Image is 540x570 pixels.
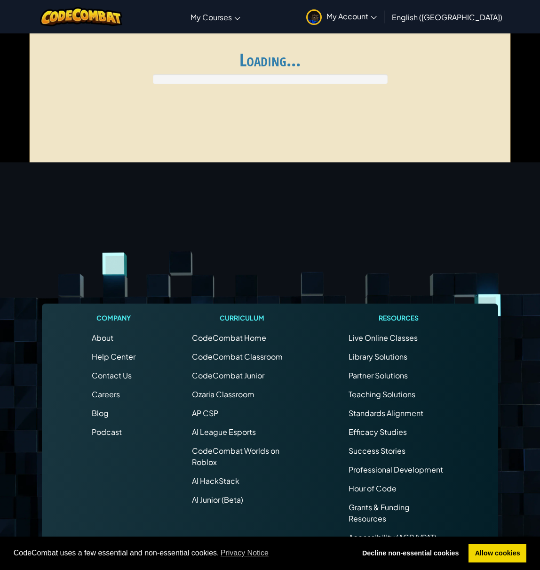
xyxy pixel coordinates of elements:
[349,389,415,399] a: Teaching Solutions
[192,476,239,486] a: AI HackStack
[192,370,264,380] a: CodeCombat Junior
[349,427,407,437] a: Efficacy Studies
[92,427,122,437] a: Podcast
[219,546,270,560] a: learn more about cookies
[469,544,526,563] a: allow cookies
[35,50,505,70] h1: Loading...
[349,483,397,493] a: Hour of Code
[192,389,254,399] a: Ozaria Classroom
[192,333,266,343] span: CodeCombat Home
[349,502,410,523] a: Grants & Funding Resources
[326,11,377,21] span: My Account
[349,370,408,380] a: Partner Solutions
[387,4,507,30] a: English ([GEOGRAPHIC_DATA])
[92,333,113,343] a: About
[92,313,135,323] h1: Company
[349,446,405,456] a: Success Stories
[349,465,443,474] a: Professional Development
[349,408,423,418] a: Standards Alignment
[40,7,122,26] img: CodeCombat logo
[14,546,349,560] span: CodeCombat uses a few essential and non-essential cookies.
[356,544,465,563] a: deny cookies
[92,389,120,399] a: Careers
[349,333,418,343] a: Live Online Classes
[302,2,381,32] a: My Account
[392,12,502,22] span: English ([GEOGRAPHIC_DATA])
[349,313,449,323] h1: Resources
[306,9,322,25] img: avatar
[349,532,437,542] a: Accessibility (ACR/VPAT)
[349,352,407,361] a: Library Solutions
[192,352,283,361] a: CodeCombat Classroom
[192,408,218,418] a: AP CSP
[192,446,279,467] a: CodeCombat Worlds on Roblox
[186,4,245,30] a: My Courses
[192,427,256,437] a: AI League Esports
[92,352,135,361] a: Help Center
[92,370,132,380] span: Contact Us
[192,495,243,505] a: AI Junior (Beta)
[191,12,232,22] span: My Courses
[192,313,292,323] h1: Curriculum
[92,408,109,418] a: Blog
